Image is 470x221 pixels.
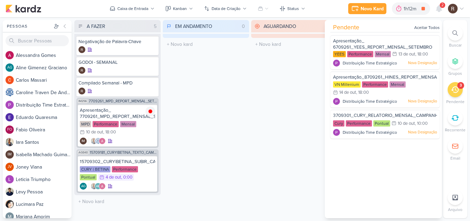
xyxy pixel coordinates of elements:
input: + Novo kard [76,197,159,207]
div: 10 de out [398,121,415,126]
input: + Novo kard [253,39,336,49]
img: Distribuição Time Estratégico [333,98,340,105]
span: 7709261_MPD_REPORT_MENSAL_SETEMBRO [89,99,157,103]
p: Grupos [448,70,462,77]
span: 15709181_CURY|BETINA_TEXTO_CAMPANHA_GOOGLE [90,151,157,154]
div: C a r l o s M a s s a r i [16,77,72,84]
img: Alessandra Gomes [6,51,14,59]
p: Recorrente [445,127,466,133]
div: 13 de out [398,52,415,57]
div: Performance [347,51,373,57]
div: Criador(a): Aline Gimenez Graciano [80,183,87,190]
p: Nova Designação [408,99,437,104]
p: Pendente [446,99,464,105]
p: FO [7,128,12,132]
div: Pontual [373,120,390,127]
div: Mensal [389,81,406,88]
div: Isabella Machado Guimarães [6,150,14,159]
img: Iara Santos [90,138,97,144]
span: 2 [441,2,444,8]
p: Buscar [449,42,462,48]
button: Novo Kard [348,3,386,14]
img: Levy Pessoa [6,188,14,196]
div: , 10:00 [415,121,428,126]
div: 0 [239,23,248,30]
input: Buscar Pessoas [6,35,69,46]
p: IM [82,140,85,143]
div: Cury [333,120,344,127]
img: Rafael Dornelles [78,67,85,74]
span: Distribuição Time Estratégico [343,60,397,66]
div: E d u a r d o Q u a r e s m a [16,114,72,121]
div: Mensal [375,51,391,57]
img: Rafael Dornelles [78,46,85,53]
div: 14 de out [339,90,356,95]
div: Negativação de Palavra-Chave [78,39,157,45]
div: 4 de out [106,175,121,180]
div: , 0:00 [121,175,132,180]
img: Iara Santos [90,183,97,190]
span: AG848 [78,151,88,154]
p: Nova Designação [408,130,437,135]
p: IM [8,153,12,157]
div: , 18:00 [103,130,116,134]
div: , 18:00 [415,52,428,57]
p: AG [96,185,100,188]
div: I s a b e l l a M a c h a d o G u i m a r ã e s [16,151,72,158]
span: Distribuição Time Estratégico [343,98,397,104]
p: Arquivo [448,207,462,213]
div: Criador(a): Rafael Dornelles [78,67,85,74]
div: L e t i c i a T r i u m p h o [16,176,72,183]
p: JV [8,165,12,169]
img: Eduardo Quaresma [6,113,14,121]
div: 3 [460,83,462,88]
img: Rafael Dornelles [448,4,458,13]
div: C a r o l i n e T r a v e n D e A n d r a d e [16,89,72,96]
p: Email [450,155,460,161]
div: Fabio Oliveira [6,125,14,134]
img: Carlos Massari [6,76,14,84]
span: Apresentação_8709261_HINES_REPORT_MENSAL_SETEMBRO [333,74,466,80]
div: Performance [346,120,372,127]
div: Compilado Semanal - MPD [78,80,157,86]
img: Distribuição Time Estratégico [333,129,340,136]
div: Mensal [120,121,136,127]
input: + Novo kard [164,39,248,49]
div: A l e s s a n d r a G o m e s [16,52,72,59]
div: 10 de out [86,130,103,134]
div: Isabella Machado Guimarães [80,138,87,144]
div: CURY | BETINA [80,166,110,172]
div: A l i n e G i m e n e z G r a c i a n o [16,64,72,71]
div: Pontual [80,174,97,180]
img: Alessandra Gomes [99,183,106,190]
li: Ctrl + F [443,26,467,48]
div: , 18:00 [356,90,369,95]
div: M a r i a n a A m o r i m [16,213,72,220]
p: Nova Designação [408,60,437,66]
div: F a b i o O l i v e i r a [16,126,72,133]
span: Distribuição Time Estratégico [343,129,397,135]
p: AG [7,66,12,70]
div: Novo Kard [361,5,384,12]
div: Aceitar Todos [414,24,440,31]
div: Colaboradores: Iara Santos, Caroline Traven De Andrade, Alessandra Gomes [89,138,106,144]
div: Criador(a): Isabella Machado Guimarães [80,138,87,144]
img: Leticia Triumpho [6,175,14,183]
img: tracking [146,107,155,116]
img: Iara Santos [6,138,14,146]
div: Aline Gimenez Graciano [80,183,87,190]
span: Pendente [333,23,359,32]
img: Caroline Traven De Andrade [6,88,14,97]
div: 1h12m [404,5,418,12]
div: MPD [80,121,91,127]
div: Colaboradores: Iara Santos, Aline Gimenez Graciano, Alessandra Gomes [89,183,106,190]
div: Aline Gimenez Graciano [95,183,102,190]
img: Caroline Traven De Andrade [95,138,102,144]
div: Performance [112,166,138,172]
div: L e v y P e s s o a [16,188,72,195]
div: 15709302_CURY|BETINA_SUBIR_CAMPANHA_CHACARA_SANTO_ANTONIO [80,159,155,165]
img: Distribuição Time Estratégico [333,60,340,67]
img: Alessandra Gomes [99,138,106,144]
div: Pessoas [6,23,52,29]
img: Mariana Amorim [6,212,14,221]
